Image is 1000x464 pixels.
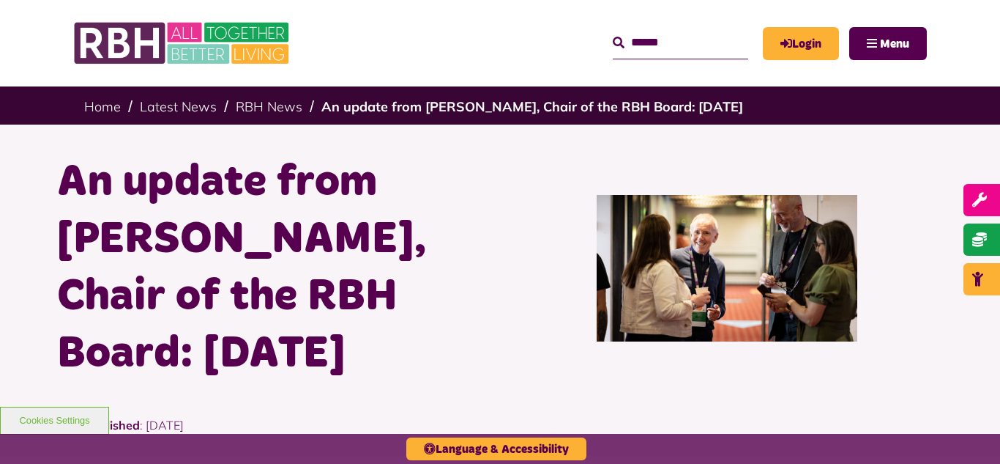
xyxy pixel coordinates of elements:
[57,154,489,383] h1: An update from [PERSON_NAME], Chair of the RBH Board: [DATE]
[84,98,121,115] a: Home
[84,418,140,432] strong: Published
[613,27,748,59] input: Search
[73,15,293,72] img: RBH
[84,416,916,456] p: : [DATE]
[934,398,1000,464] iframe: Netcall Web Assistant for live chat
[597,195,857,342] img: An update from Kevin Brady, Chair of the RBH Board: June 2024
[880,38,909,50] span: Menu
[763,27,839,60] a: MyRBH
[849,27,927,60] button: Navigation
[321,98,743,115] a: An update from [PERSON_NAME], Chair of the RBH Board: [DATE]
[140,98,217,115] a: Latest News
[236,98,302,115] a: RBH News
[406,438,586,460] button: Language & Accessibility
